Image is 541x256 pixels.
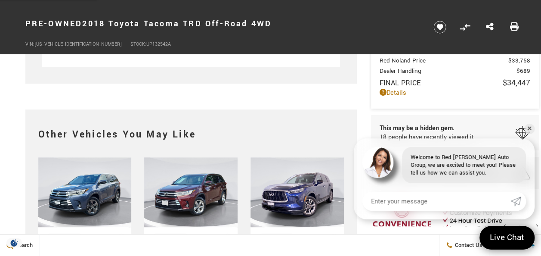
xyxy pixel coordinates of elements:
img: 2019 Toyota Highlander Limited Platinum [38,157,132,228]
span: UP132542A [146,41,171,47]
span: This may be a hidden gem. [380,124,476,133]
a: Live Chat [479,226,535,250]
span: $34,447 [503,77,530,88]
a: Dealer Handling $689 [380,67,530,75]
span: $689 [516,67,530,75]
a: Print this Pre-Owned 2018 Toyota Tacoma TRD Off-Road 4WD [510,22,519,33]
section: Click to Open Cookie Consent Modal [4,238,24,247]
a: Red Noland Price $33,758 [380,56,530,65]
span: $33,758 [508,56,530,65]
img: Agent profile photo [362,147,393,178]
span: Final Price [380,78,503,88]
strong: Pre-Owned [25,18,83,29]
span: Live Chat [485,232,529,244]
img: 2019 Toyota Highlander Limited [144,157,238,228]
input: Enter your message [362,192,510,211]
span: Contact Us [453,241,482,249]
h1: 2018 Toyota Tacoma TRD Off-Road 4WD [25,6,419,41]
img: Opt-Out Icon [4,238,24,247]
span: 18 people have recently viewed it. [380,133,476,142]
button: Save vehicle [430,20,449,34]
span: Red Noland Price [380,56,508,65]
a: Details [380,88,530,97]
span: VIN: [25,41,34,47]
a: Final Price $34,447 [380,77,530,88]
a: Share this Pre-Owned 2018 Toyota Tacoma TRD Off-Road 4WD [485,22,493,33]
div: Welcome to Red [PERSON_NAME] Auto Group, we are excited to meet you! Please tell us how we can as... [402,147,526,183]
span: [US_VEHICLE_IDENTIFICATION_NUMBER] [34,41,122,47]
span: Dealer Handling [380,67,516,75]
img: 2023 INFINITI QX60 LUXE [250,157,344,228]
button: Compare vehicle [458,21,471,34]
span: Stock: [130,41,146,47]
a: Submit [510,192,526,211]
h2: Other Vehicles You May Like [38,122,344,147]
